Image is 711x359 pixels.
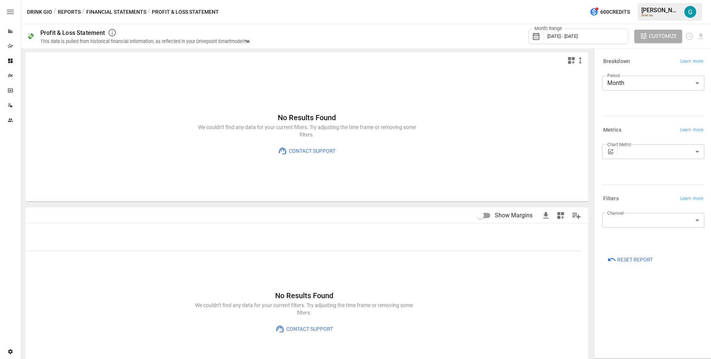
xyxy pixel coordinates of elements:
[58,7,81,17] button: Reports
[603,57,630,66] h6: Breakdown
[287,146,336,156] span: Contact Support
[680,1,701,22] button: Gavin Acres
[617,255,653,264] span: Reset Report
[600,7,630,17] span: 600 Credits
[602,253,658,266] button: Reset Report
[697,32,705,40] button: Download report
[587,5,633,19] button: 600Credits
[40,29,105,36] div: Profit & Loss Statement
[603,195,619,203] h6: Filters
[193,290,415,302] h6: No Results Found
[680,58,703,65] span: Learn more
[284,325,333,334] span: Contact Support
[40,39,251,44] div: This data is pulled from historical financial information, as reflected in your Drivepoint Smartm...
[649,32,677,41] span: Customize
[54,7,56,17] div: /
[270,322,338,336] button: Contact Support
[607,141,631,148] label: Chart Metric
[602,76,704,90] div: Month
[684,6,696,18] img: Gavin Acres
[568,207,585,224] button: Manage Columns
[193,302,415,316] p: We couldn’t find any data for your current filters. Try adjusting the time frame or removing some...
[27,33,34,40] div: 💸
[82,7,85,17] div: /
[603,126,621,134] h6: Metrics
[495,211,533,220] span: Show Margins
[273,144,341,158] button: Contact Support
[680,195,703,202] span: Learn more
[533,25,564,32] label: Month Range
[641,14,680,17] div: Drink Gio
[634,30,682,43] button: Customize
[196,123,418,138] p: We couldn’t find any data for your current filters. Try adjusting the time frame or removing some...
[607,72,620,79] label: Period
[196,112,418,123] h6: No Results Found
[86,7,146,17] button: Financial Statements
[680,126,703,134] span: Learn more
[27,7,52,17] button: Drink Gio
[685,32,694,40] button: Schedule report
[547,33,578,39] span: [DATE] - [DATE]
[641,7,680,14] div: [PERSON_NAME]
[148,7,150,17] div: /
[607,210,624,216] label: Channel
